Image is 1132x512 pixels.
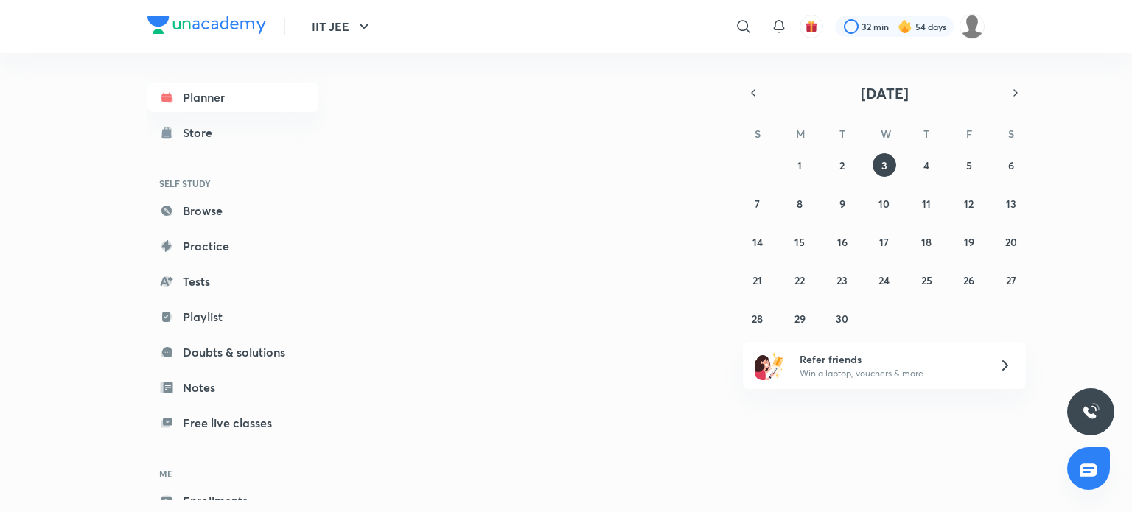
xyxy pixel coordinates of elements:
a: Playlist [147,302,318,332]
button: September 18, 2025 [915,230,938,253]
button: September 10, 2025 [873,192,896,215]
abbr: September 21, 2025 [752,273,762,287]
button: September 24, 2025 [873,268,896,292]
abbr: September 4, 2025 [923,158,929,172]
abbr: September 3, 2025 [881,158,887,172]
button: September 5, 2025 [957,153,981,177]
img: referral [755,351,784,380]
button: September 23, 2025 [831,268,854,292]
abbr: September 30, 2025 [836,312,848,326]
button: September 15, 2025 [788,230,811,253]
button: September 13, 2025 [999,192,1023,215]
img: Company Logo [147,16,266,34]
abbr: September 14, 2025 [752,235,763,249]
button: September 12, 2025 [957,192,981,215]
abbr: September 28, 2025 [752,312,763,326]
abbr: September 2, 2025 [839,158,845,172]
h6: ME [147,461,318,486]
abbr: September 10, 2025 [878,197,890,211]
button: September 17, 2025 [873,230,896,253]
abbr: September 8, 2025 [797,197,803,211]
abbr: September 17, 2025 [879,235,889,249]
abbr: September 13, 2025 [1006,197,1016,211]
a: Planner [147,83,318,112]
abbr: Monday [796,127,805,141]
a: Free live classes [147,408,318,438]
button: September 22, 2025 [788,268,811,292]
h6: Refer friends [800,351,981,367]
img: Raghav sharan singh [960,14,985,39]
abbr: Tuesday [839,127,845,141]
button: September 2, 2025 [831,153,854,177]
abbr: September 25, 2025 [921,273,932,287]
button: September 25, 2025 [915,268,938,292]
abbr: Saturday [1008,127,1014,141]
abbr: Wednesday [881,127,891,141]
button: September 29, 2025 [788,306,811,330]
button: September 8, 2025 [788,192,811,215]
button: September 26, 2025 [957,268,981,292]
button: September 14, 2025 [746,230,769,253]
button: September 3, 2025 [873,153,896,177]
abbr: Sunday [755,127,761,141]
a: Browse [147,196,318,225]
abbr: September 22, 2025 [794,273,805,287]
img: ttu [1082,403,1100,421]
abbr: September 19, 2025 [964,235,974,249]
abbr: September 20, 2025 [1005,235,1017,249]
button: IIT JEE [303,12,382,41]
img: streak [898,19,912,34]
a: Tests [147,267,318,296]
a: Notes [147,373,318,402]
abbr: September 1, 2025 [797,158,802,172]
abbr: Thursday [923,127,929,141]
abbr: September 26, 2025 [963,273,974,287]
a: Company Logo [147,16,266,38]
button: September 21, 2025 [746,268,769,292]
div: Store [183,124,221,141]
abbr: September 29, 2025 [794,312,806,326]
button: September 27, 2025 [999,268,1023,292]
button: September 30, 2025 [831,306,854,330]
a: Store [147,118,318,147]
button: September 11, 2025 [915,192,938,215]
abbr: September 16, 2025 [837,235,848,249]
button: [DATE] [764,83,1005,103]
abbr: September 24, 2025 [878,273,890,287]
h6: SELF STUDY [147,171,318,196]
button: September 4, 2025 [915,153,938,177]
button: September 20, 2025 [999,230,1023,253]
button: September 9, 2025 [831,192,854,215]
button: September 16, 2025 [831,230,854,253]
abbr: September 27, 2025 [1006,273,1016,287]
abbr: September 6, 2025 [1008,158,1014,172]
a: Practice [147,231,318,261]
abbr: September 5, 2025 [966,158,972,172]
button: September 1, 2025 [788,153,811,177]
abbr: Friday [966,127,972,141]
abbr: September 9, 2025 [839,197,845,211]
button: avatar [800,15,823,38]
img: avatar [805,20,818,33]
abbr: September 11, 2025 [922,197,931,211]
abbr: September 15, 2025 [794,235,805,249]
p: Win a laptop, vouchers & more [800,367,981,380]
button: September 19, 2025 [957,230,981,253]
button: September 7, 2025 [746,192,769,215]
a: Doubts & solutions [147,337,318,367]
button: September 6, 2025 [999,153,1023,177]
abbr: September 23, 2025 [836,273,848,287]
span: [DATE] [861,83,909,103]
abbr: September 18, 2025 [921,235,932,249]
abbr: September 12, 2025 [964,197,974,211]
abbr: September 7, 2025 [755,197,760,211]
button: September 28, 2025 [746,306,769,330]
